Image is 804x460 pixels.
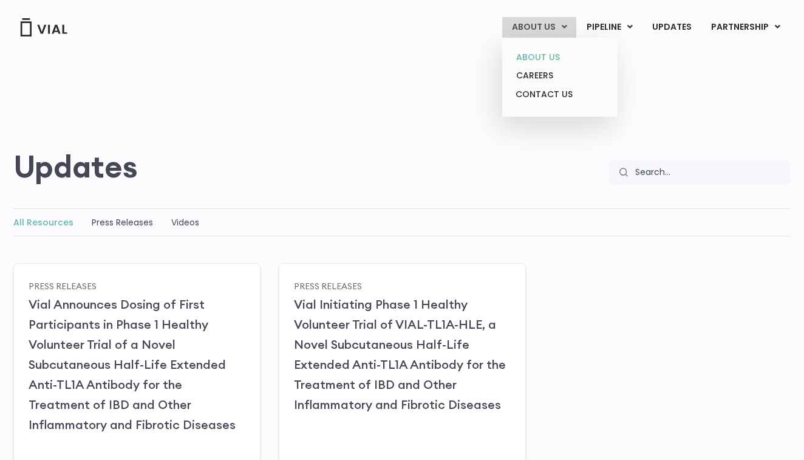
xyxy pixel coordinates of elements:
[29,297,236,432] a: Vial Announces Dosing of First Participants in Phase 1 Healthy Volunteer Trial of a Novel Subcuta...
[642,17,701,38] a: UPDATES
[506,48,613,67] a: ABOUT US
[92,216,153,228] a: Press Releases
[627,161,791,184] input: Search...
[577,17,642,38] a: PIPELINEMenu Toggle
[13,216,73,228] a: All Resources
[294,297,506,412] a: Vial Initiating Phase 1 Healthy Volunteer Trial of VIAL-TL1A-HLE, a Novel Subcutaneous Half-Life ...
[701,17,790,38] a: PARTNERSHIPMenu Toggle
[506,85,613,105] a: CONTACT US
[171,216,199,228] a: Videos
[502,17,576,38] a: ABOUT USMenu Toggle
[19,18,68,36] img: Vial Logo
[294,280,362,291] a: Press Releases
[29,280,97,291] a: Press Releases
[506,66,613,85] a: CAREERS
[13,149,138,184] h2: Updates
